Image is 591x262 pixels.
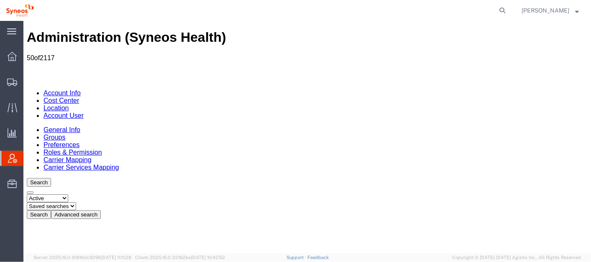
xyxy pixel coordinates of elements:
a: Feedback [307,255,329,260]
button: [PERSON_NAME] [521,5,579,15]
button: Advanced search [28,189,77,198]
span: [DATE] 10:42:52 [191,255,225,260]
span: Julie Ryan [522,6,569,15]
span: Copyright © [DATE]-[DATE] Agistix Inc., All Rights Reserved [452,254,581,261]
img: logo [6,4,34,17]
iframe: FS Legacy Container [23,21,591,253]
span: Client: 2025.16.0-22162be [135,255,225,260]
span: Server: 2025.16.0-91816dc9296 [33,255,131,260]
span: [DATE] 11:11:28 [101,255,131,260]
a: Support [287,255,307,260]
